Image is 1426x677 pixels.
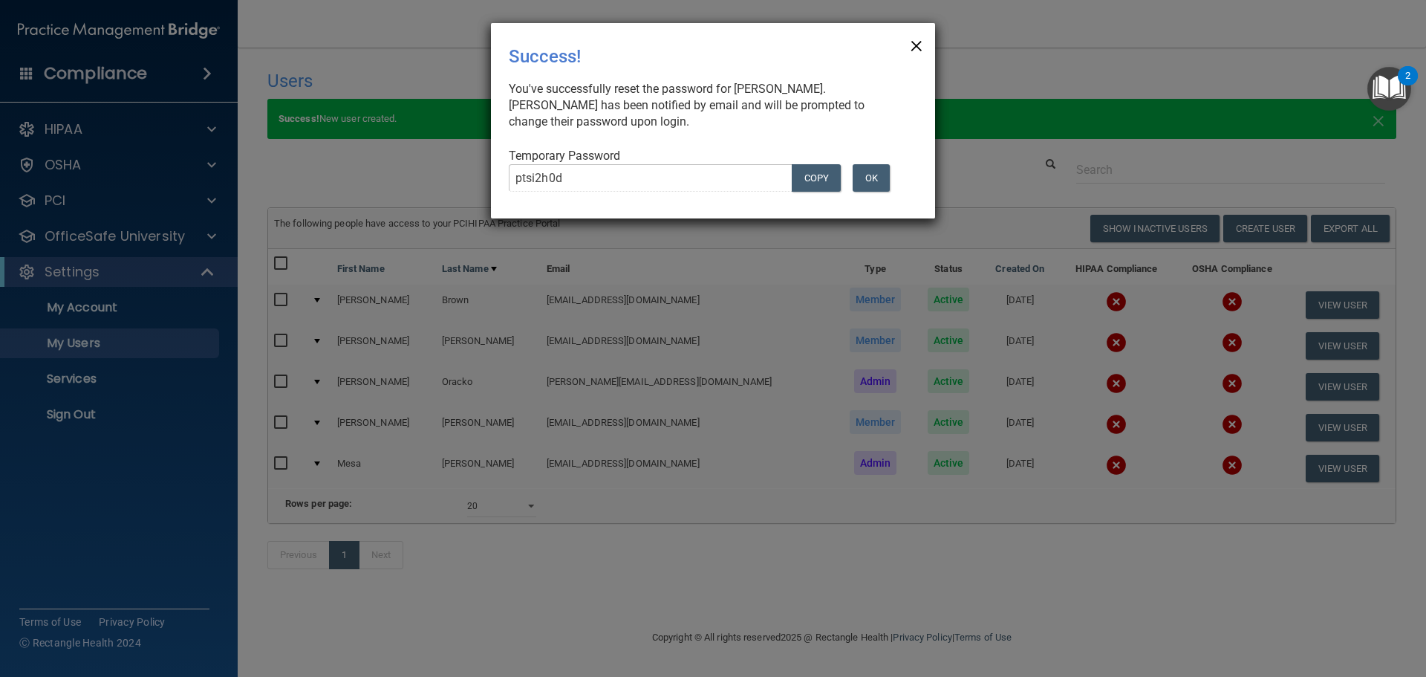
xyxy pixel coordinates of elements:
button: Open Resource Center, 2 new notifications [1367,67,1411,111]
iframe: Drift Widget Chat Controller [1169,571,1408,631]
button: COPY [792,164,841,192]
div: Success! [509,35,856,78]
span: × [910,29,923,59]
div: You've successfully reset the password for [PERSON_NAME]. [PERSON_NAME] has been notified by emai... [509,81,905,130]
span: Temporary Password [509,149,620,163]
div: 2 [1405,76,1410,95]
button: OK [853,164,890,192]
